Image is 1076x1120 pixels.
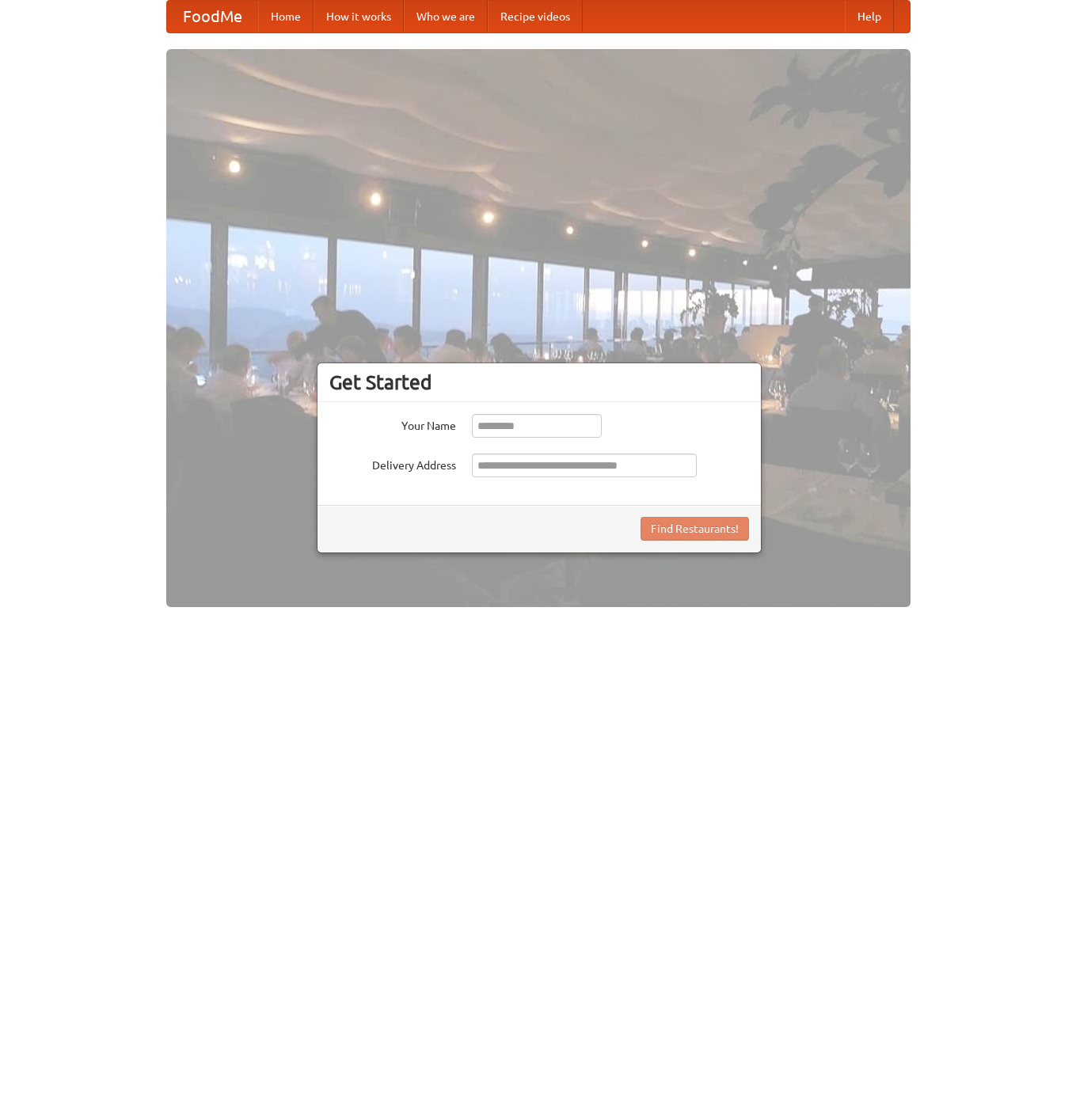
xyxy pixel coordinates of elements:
[314,1,404,32] a: How it works
[329,370,749,394] h3: Get Started
[329,414,456,434] label: Your Name
[641,517,749,541] button: Find Restaurants!
[258,1,314,32] a: Home
[167,1,258,32] a: FoodMe
[404,1,488,32] a: Who we are
[845,1,894,32] a: Help
[329,454,456,473] label: Delivery Address
[488,1,583,32] a: Recipe videos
